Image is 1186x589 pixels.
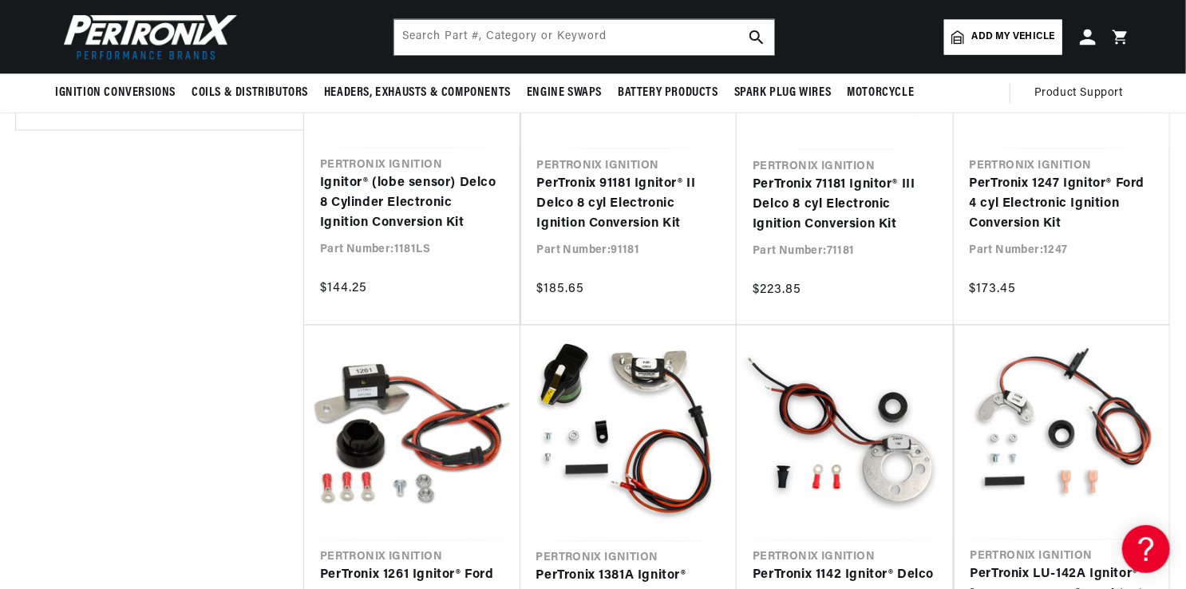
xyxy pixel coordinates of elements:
a: Ignitor® (lobe sensor) Delco 8 Cylinder Electronic Ignition Conversion Kit [320,173,504,235]
a: Add my vehicle [944,20,1062,55]
summary: Ignition Conversions [55,74,184,112]
summary: Engine Swaps [519,74,610,112]
summary: Battery Products [610,74,726,112]
summary: Product Support [1034,74,1131,113]
summary: Motorcycle [839,74,922,112]
span: Battery Products [618,85,718,101]
a: PerTronix 71181 Ignitor® III Delco 8 cyl Electronic Ignition Conversion Kit [753,175,938,236]
span: Engine Swaps [527,85,602,101]
span: Coils & Distributors [192,85,308,101]
a: PerTronix 1247 Ignitor® Ford 4 cyl Electronic Ignition Conversion Kit [970,174,1154,235]
span: Spark Plug Wires [734,85,832,101]
img: Pertronix [55,10,239,65]
button: search button [739,20,774,55]
span: Add my vehicle [972,30,1055,45]
span: Motorcycle [847,85,914,101]
span: Ignition Conversions [55,85,176,101]
summary: Coils & Distributors [184,74,316,112]
summary: Headers, Exhausts & Components [316,74,519,112]
a: PerTronix 91181 Ignitor® II Delco 8 cyl Electronic Ignition Conversion Kit [537,174,721,235]
summary: Spark Plug Wires [726,74,840,112]
span: Headers, Exhausts & Components [324,85,511,101]
span: Product Support [1034,85,1123,102]
input: Search Part #, Category or Keyword [394,20,774,55]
